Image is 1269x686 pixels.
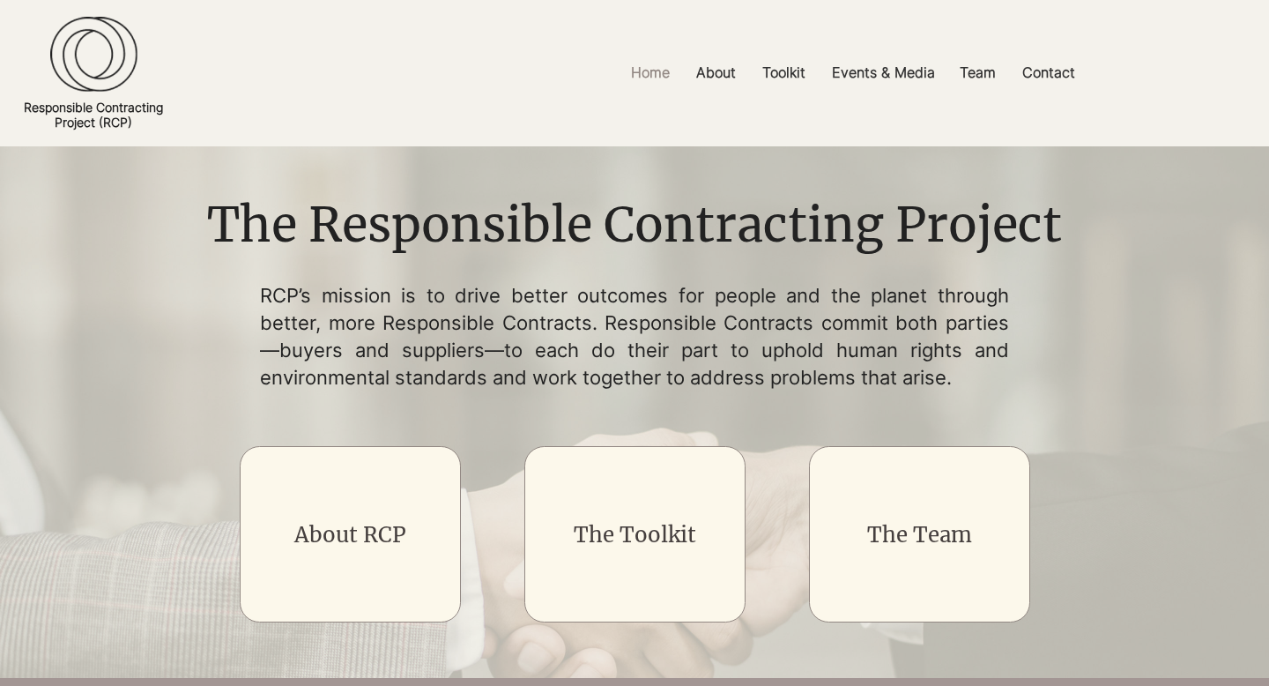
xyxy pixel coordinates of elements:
[951,53,1005,93] p: Team
[819,53,946,93] a: Events & Media
[753,53,814,93] p: Toolkit
[946,53,1009,93] a: Team
[618,53,683,93] a: Home
[438,53,1269,93] nav: Site
[622,53,679,93] p: Home
[749,53,819,93] a: Toolkit
[1013,53,1084,93] p: Contact
[194,192,1074,259] h1: The Responsible Contracting Project
[260,282,1009,391] p: RCP’s mission is to drive better outcomes for people and the planet through better, more Responsi...
[24,100,163,130] a: Responsible ContractingProject (RCP)
[1009,53,1088,93] a: Contact
[823,53,944,93] p: Events & Media
[867,521,972,548] a: The Team
[294,521,406,548] a: About RCP
[683,53,749,93] a: About
[574,521,696,548] a: The Toolkit
[687,53,745,93] p: About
